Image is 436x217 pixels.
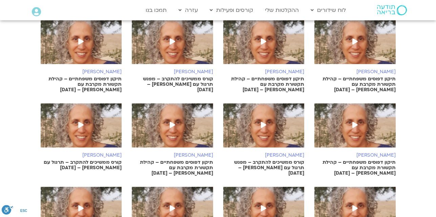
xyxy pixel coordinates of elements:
[223,69,305,75] h6: [PERSON_NAME]
[223,76,305,93] p: תיקון דפוסים משפחתיים – קהילת תקשורת מקרבת עם [PERSON_NAME] – [DATE]
[132,20,213,93] a: [PERSON_NAME]קורס ממשיכים להתקרב – מפגש תרגול עם [PERSON_NAME] – [DATE]
[132,103,213,154] img: %D7%A9%D7%92%D7%99%D7%AA-%D7%A8%D7%95%D7%A1%D7%95-%D7%99%D7%A6%D7%97%D7%A7%D7%99-%D7%A2%D7%9E%D7%...
[314,103,396,154] img: %D7%A9%D7%92%D7%99%D7%AA-%D7%A8%D7%95%D7%A1%D7%95-%D7%99%D7%A6%D7%97%D7%A7%D7%99-%D7%A2%D7%9E%D7%...
[223,153,305,158] h6: [PERSON_NAME]
[41,20,122,71] img: %D7%A9%D7%92%D7%99%D7%AA-%D7%A8%D7%95%D7%A1%D7%95-%D7%99%D7%A6%D7%97%D7%A7%D7%99-%D7%A2%D7%9E%D7%...
[314,153,396,158] h6: [PERSON_NAME]
[314,103,396,176] a: [PERSON_NAME]תיקון דפוסים משפחתיים – קהילת תקשורת מקרבת עם [PERSON_NAME] – [DATE]
[41,160,122,171] p: קורס ממשיכים להתקרב – תרגול עם [PERSON_NAME] – [DATE]
[132,20,213,71] img: %D7%A9%D7%92%D7%99%D7%AA-%D7%A8%D7%95%D7%A1%D7%95-%D7%99%D7%A6%D7%97%D7%A7%D7%99-%D7%A2%D7%9E%D7%...
[132,160,213,176] p: תיקון דפוסים משפחתיים – קהילת תקשורת מקרבת עם [PERSON_NAME] – [DATE]
[41,76,122,93] p: תיקון דפוסים משפחתיים – קהילת תקשורת מקרבת עם [PERSON_NAME] – [DATE]
[223,20,305,71] img: %D7%A9%D7%92%D7%99%D7%AA-%D7%A8%D7%95%D7%A1%D7%95-%D7%99%D7%A6%D7%97%D7%A7%D7%99-%D7%A2%D7%9E%D7%...
[307,4,349,17] a: לוח שידורים
[223,103,305,176] a: [PERSON_NAME]קורס ממשיכים להתקרב – מפגש תרגול עם [PERSON_NAME] – [DATE]
[206,4,256,17] a: קורסים ופעילות
[377,5,407,15] img: תודעה בריאה
[132,76,213,93] p: קורס ממשיכים להתקרב – מפגש תרגול עם [PERSON_NAME] – [DATE]
[314,69,396,75] h6: [PERSON_NAME]
[175,4,201,17] a: עזרה
[41,103,122,154] img: %D7%A9%D7%92%D7%99%D7%AA-%D7%A8%D7%95%D7%A1%D7%95-%D7%99%D7%A6%D7%97%D7%A7%D7%99-%D7%A2%D7%9E%D7%...
[41,153,122,158] h6: [PERSON_NAME]
[132,69,213,75] h6: [PERSON_NAME]
[262,4,302,17] a: ההקלטות שלי
[132,153,213,158] h6: [PERSON_NAME]
[314,20,396,71] img: %D7%A9%D7%92%D7%99%D7%AA-%D7%A8%D7%95%D7%A1%D7%95-%D7%99%D7%A6%D7%97%D7%A7%D7%99-%D7%A2%D7%9E%D7%...
[41,69,122,75] h6: [PERSON_NAME]
[223,20,305,93] a: [PERSON_NAME]תיקון דפוסים משפחתיים – קהילת תקשורת מקרבת עם [PERSON_NAME] – [DATE]
[132,103,213,176] a: [PERSON_NAME]תיקון דפוסים משפחתיים – קהילת תקשורת מקרבת עם [PERSON_NAME] – [DATE]
[142,4,170,17] a: תמכו בנו
[314,160,396,176] p: תיקון דפוסים משפחתיים – קהילת תקשורת מקרבת עם [PERSON_NAME] – [DATE]
[223,103,305,154] img: %D7%A9%D7%92%D7%99%D7%AA-%D7%A8%D7%95%D7%A1%D7%95-%D7%99%D7%A6%D7%97%D7%A7%D7%99-%D7%A2%D7%9E%D7%...
[41,103,122,171] a: [PERSON_NAME]קורס ממשיכים להתקרב – תרגול עם [PERSON_NAME] – [DATE]
[314,76,396,93] p: תיקון דפוסים משפחתיים – קהילת תקשורת מקרבת עם [PERSON_NAME] – [DATE]
[223,160,305,176] p: קורס ממשיכים להתקרב – מפגש תרגול עם [PERSON_NAME] – [DATE]
[314,20,396,93] a: [PERSON_NAME]תיקון דפוסים משפחתיים – קהילת תקשורת מקרבת עם [PERSON_NAME] – [DATE]
[41,20,122,93] a: [PERSON_NAME]תיקון דפוסים משפחתיים – קהילת תקשורת מקרבת עם [PERSON_NAME] – [DATE]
